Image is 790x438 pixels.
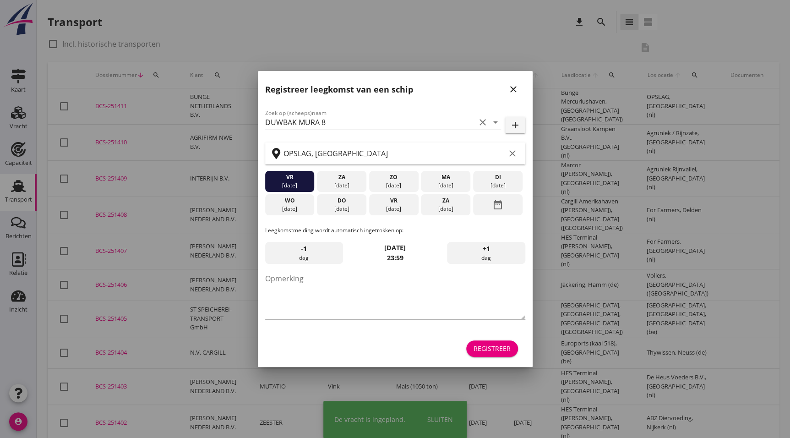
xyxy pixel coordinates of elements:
span: +1 [482,244,490,254]
div: za [319,173,364,181]
span: -1 [301,244,307,254]
div: [DATE] [319,205,364,213]
button: Registreer [466,340,518,357]
div: [DATE] [267,205,312,213]
div: dag [447,242,525,264]
i: clear [477,117,488,128]
i: arrow_drop_down [490,117,501,128]
p: Leegkomstmelding wordt automatisch ingetrokken op: [265,226,525,235]
input: Zoek op (scheeps)naam [265,115,475,130]
div: di [475,173,520,181]
div: [DATE] [371,181,416,190]
i: close [508,84,519,95]
div: [DATE] [423,181,468,190]
div: [DATE] [371,205,416,213]
div: zo [371,173,416,181]
h2: Registreer leegkomst van een schip [265,83,413,96]
div: [DATE] [319,181,364,190]
div: wo [267,197,312,205]
div: do [319,197,364,205]
div: vr [371,197,416,205]
i: add [510,120,521,131]
div: [DATE] [475,181,520,190]
div: za [423,197,468,205]
div: [DATE] [423,205,468,213]
input: Zoek op terminal of plaats [283,146,505,161]
strong: [DATE] [384,243,406,252]
div: [DATE] [267,181,312,190]
strong: 23:59 [387,253,403,262]
div: ma [423,173,468,181]
i: date_range [492,197,503,213]
div: dag [265,242,343,264]
i: clear [507,148,518,159]
div: vr [267,173,312,181]
textarea: Opmerking [265,271,525,319]
div: Registreer [474,344,511,353]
